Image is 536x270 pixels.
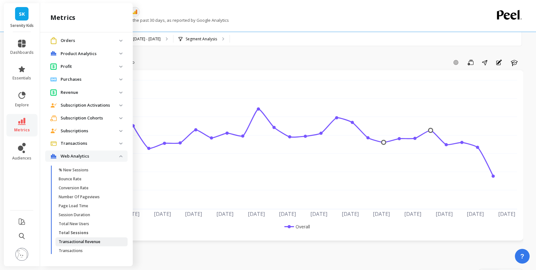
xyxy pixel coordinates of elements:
[61,37,119,44] p: Orders
[54,250,523,265] nav: Tabs
[50,13,75,22] h2: metrics
[515,249,530,264] button: ?
[132,9,138,15] img: api.google_analytics_4.svg
[119,78,122,80] img: down caret icon
[50,128,57,133] img: navigation item icon
[50,37,57,44] img: navigation item icon
[10,50,34,55] span: dashboards
[186,37,217,42] p: Segment Analysis
[119,130,122,132] img: down caret icon
[50,63,57,70] img: navigation item icon
[61,128,119,134] p: Subscriptions
[59,212,90,217] p: Session Duration
[50,154,57,159] img: navigation item icon
[61,140,119,147] p: Transactions
[50,103,57,108] img: navigation item icon
[10,23,34,28] p: Serenity Kids
[50,115,57,121] img: navigation item icon
[119,40,122,42] img: down caret icon
[119,66,122,68] img: down caret icon
[59,239,100,244] p: Transactional Revenue
[15,248,28,261] img: profile picture
[59,221,89,226] p: Total New Users
[61,102,119,109] p: Subscription Activations
[61,153,119,160] p: Web Analytics
[12,156,31,161] span: audiences
[119,104,122,106] img: down caret icon
[50,141,57,146] img: navigation item icon
[50,51,57,56] img: navigation item icon
[59,168,88,173] p: % New Sessions
[119,143,122,144] img: down caret icon
[119,92,122,94] img: down caret icon
[14,127,30,133] span: metrics
[61,115,119,121] p: Subscription Cohorts
[59,203,88,209] p: Page Load Time
[61,63,119,70] p: Profit
[59,248,83,253] p: Transactions
[59,185,88,191] p: Conversion Rate
[13,76,31,81] span: essentials
[520,252,524,261] span: ?
[59,230,88,235] p: Total Sessions
[59,194,100,200] p: Number Of Pageviews
[50,89,57,96] img: navigation item icon
[54,17,229,23] p: Sum of web analytics sessions for the past 30 days, as reported by Google Analytics
[61,51,119,57] p: Product Analytics
[19,10,25,18] span: SK
[61,76,119,83] p: Purchases
[61,89,119,96] p: Revenue
[59,176,81,182] p: Bounce Rate
[119,53,122,54] img: down caret icon
[15,102,29,108] span: explore
[119,117,122,119] img: down caret icon
[119,155,122,157] img: down caret icon
[50,78,57,81] img: navigation item icon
